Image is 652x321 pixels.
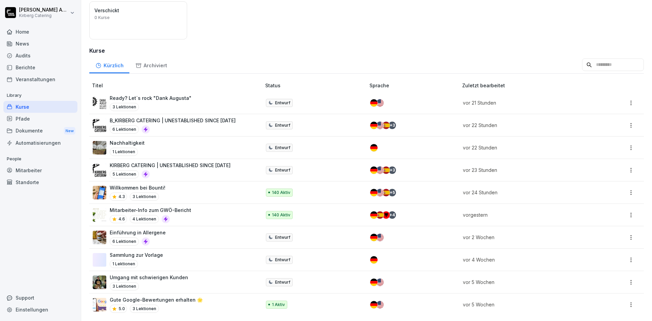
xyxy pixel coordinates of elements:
p: 1 Lektionen [110,260,138,268]
div: Support [3,292,77,304]
p: vor 22 Stunden [463,144,589,151]
a: Berichte [3,61,77,73]
img: us.svg [376,279,384,286]
div: + 3 [388,166,396,174]
p: Mitarbeiter-Info zum GWÖ-Bericht [110,207,191,214]
p: Entwurf [275,100,290,106]
p: Einführung in Allergene [110,229,166,236]
p: Nachhaltigkeit [110,139,145,146]
a: DokumenteNew [3,125,77,137]
p: Entwurf [275,122,290,128]
img: iwscqm9zjbdjlq9atufjsuwv.png [93,298,106,311]
p: 140 Aktiv [272,190,290,196]
a: Kurse [3,101,77,113]
div: Audits [3,50,77,61]
p: Zuletzt bearbeitet [462,82,597,89]
img: xh3bnih80d1pxcetv9zsuevg.png [93,186,106,199]
img: es.svg [382,189,390,196]
img: ibmq16c03v2u1873hyb2ubud.png [93,275,106,289]
p: 1 Lektionen [110,148,138,156]
p: 1 Aktiv [272,302,285,308]
p: Ready? Let´s rock "Dank Augusta" [110,94,192,102]
p: 4.6 [119,216,125,222]
p: Entwurf [275,167,290,173]
a: Home [3,26,77,38]
img: i46egdugay6yxji09ovw546p.png [93,163,106,177]
a: Pfade [3,113,77,125]
img: us.svg [376,99,384,107]
p: 6 Lektionen [110,237,139,246]
img: de.svg [370,166,378,174]
p: vor 23 Stunden [463,166,589,174]
p: vor 24 Stunden [463,189,589,196]
p: Umgang mit schwierigen Kunden [110,274,188,281]
img: de.svg [370,144,378,151]
p: Kirberg Catering [19,13,69,18]
a: Kürzlich [89,56,129,73]
img: de.svg [370,279,378,286]
div: + 3 [388,122,396,129]
div: + 4 [388,211,396,219]
p: vor 5 Wochen [463,301,589,308]
img: i46egdugay6yxji09ovw546p.png [93,119,106,132]
img: us.svg [376,166,384,174]
a: Automatisierungen [3,137,77,149]
p: Sprache [369,82,459,89]
img: us.svg [376,189,384,196]
p: Sammlung zur Vorlage [110,251,163,258]
p: vor 2 Wochen [463,234,589,241]
img: dxikevl05c274fqjcx4fmktu.png [93,231,106,244]
p: Titel [92,82,262,89]
p: 6 Lektionen [110,125,139,133]
a: Veranstaltungen [3,73,77,85]
a: Archiviert [129,56,173,73]
img: us.svg [376,122,384,129]
p: [PERSON_NAME] Adamy [19,7,69,13]
div: + 5 [388,189,396,196]
p: Willkommen bei Bounti! [110,184,165,191]
p: 4.3 [119,194,125,200]
p: 0 Kurse [94,15,110,21]
a: Standorte [3,176,77,188]
img: de.svg [370,189,378,196]
img: us.svg [376,234,384,241]
p: 3 Lektionen [110,103,139,111]
p: 5.0 [119,306,125,312]
img: de.svg [370,99,378,107]
p: 3 Lektionen [130,305,159,313]
img: de.svg [370,122,378,129]
a: Einstellungen [3,304,77,316]
p: Status [265,82,367,89]
p: vor 22 Stunden [463,122,589,129]
h3: Kurse [89,47,644,55]
p: Verschickt [94,7,182,14]
div: Dokumente [3,125,77,137]
p: vor 5 Wochen [463,279,589,286]
p: 3 Lektionen [130,193,159,201]
img: us.svg [376,301,384,308]
img: de.svg [370,234,378,241]
img: gkdm3ptpht20x3z55lxtzsov.png [93,96,106,110]
a: News [3,38,77,50]
div: New [64,127,75,135]
p: 140 Aktiv [272,212,290,218]
p: Library [3,90,77,101]
img: u3v3eqhkuuud6np3p74ep1u4.png [93,141,106,155]
p: vor 4 Wochen [463,256,589,263]
img: es.svg [382,166,390,174]
p: vorgestern [463,211,589,218]
p: Entwurf [275,234,290,240]
a: Mitarbeiter [3,164,77,176]
img: es.svg [382,122,390,129]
